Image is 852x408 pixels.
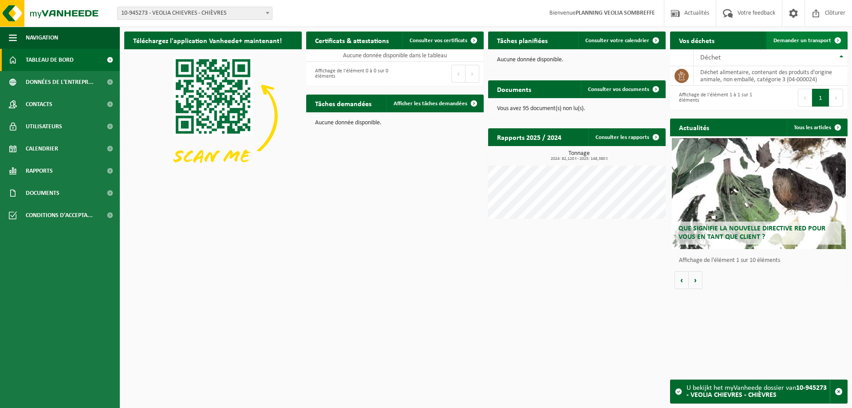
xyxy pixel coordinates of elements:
[387,95,483,112] a: Afficher les tâches demandées
[493,157,666,161] span: 2024: 82,120 t - 2025: 148,380 t
[26,138,58,160] span: Calendrier
[26,182,59,204] span: Documents
[394,101,467,107] span: Afficher les tâches demandées
[672,138,846,249] a: Que signifie la nouvelle directive RED pour vous en tant que client ?
[670,119,718,136] h2: Actualités
[497,57,657,63] p: Aucune donnée disponible.
[798,89,812,107] button: Previous
[689,271,702,289] button: Volgende
[588,87,649,92] span: Consulter vos documents
[26,93,52,115] span: Contacts
[829,89,843,107] button: Next
[117,7,272,20] span: 10-945273 - VEOLIA CHIEVRES - CHIÈVRES
[118,7,272,20] span: 10-945273 - VEOLIA CHIEVRES - CHIÈVRES
[315,120,475,126] p: Aucune donnée disponible.
[679,257,843,264] p: Affichage de l'élément 1 sur 10 éléments
[124,49,302,182] img: Download de VHEPlus App
[678,225,825,241] span: Que signifie la nouvelle directive RED pour vous en tant que client ?
[26,27,58,49] span: Navigation
[694,66,848,86] td: déchet alimentaire, contenant des produits d'origine animale, non emballé, catégorie 3 (04-000024)
[686,380,830,403] div: U bekijkt het myVanheede dossier van
[306,49,484,62] td: Aucune donnée disponible dans le tableau
[451,65,465,83] button: Previous
[674,88,754,107] div: Affichage de l'élément 1 à 1 sur 1 éléments
[585,38,649,44] span: Consulter votre calendrier
[700,54,721,61] span: Déchet
[488,128,570,146] h2: Rapports 2025 / 2024
[26,49,74,71] span: Tableau de bord
[402,32,483,49] a: Consulter vos certificats
[26,160,53,182] span: Rapports
[26,115,62,138] span: Utilisateurs
[410,38,467,44] span: Consulter vos certificats
[588,128,665,146] a: Consulter les rapports
[576,10,655,16] strong: PLANNING VEOLIA SOMBREFFE
[465,65,479,83] button: Next
[581,80,665,98] a: Consulter vos documents
[488,80,540,98] h2: Documents
[306,95,380,112] h2: Tâches demandées
[674,271,689,289] button: Vorige
[124,32,291,49] h2: Téléchargez l'application Vanheede+ maintenant!
[686,384,827,399] strong: 10-945273 - VEOLIA CHIEVRES - CHIÈVRES
[812,89,829,107] button: 1
[773,38,831,44] span: Demander un transport
[306,32,398,49] h2: Certificats & attestations
[488,32,556,49] h2: Tâches planifiées
[578,32,665,49] a: Consulter votre calendrier
[670,32,723,49] h2: Vos déchets
[493,151,666,161] h3: Tonnage
[311,64,390,83] div: Affichage de l'élément 0 à 0 sur 0 éléments
[26,204,93,226] span: Conditions d'accepta...
[26,71,94,93] span: Données de l'entrepr...
[787,119,847,136] a: Tous les articles
[497,106,657,112] p: Vous avez 95 document(s) non lu(s).
[766,32,847,49] a: Demander un transport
